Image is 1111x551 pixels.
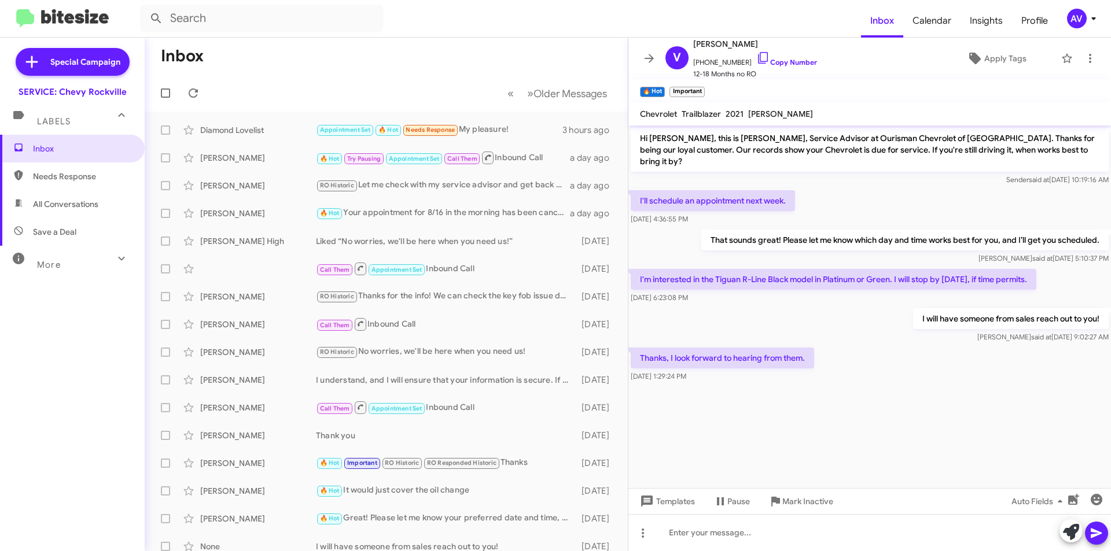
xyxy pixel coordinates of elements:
span: [DATE] 6:23:08 PM [631,293,688,302]
button: Auto Fields [1002,491,1076,512]
span: Call Them [447,155,477,162]
div: [DATE] [576,319,619,330]
span: [PERSON_NAME] [DATE] 9:02:27 AM [977,332,1109,341]
h1: Inbox [161,47,204,65]
span: Profile [1012,4,1057,38]
div: [DATE] [576,291,619,302]
div: [PERSON_NAME] [200,402,316,413]
span: Trailblazer [682,109,721,119]
span: Auto Fields [1011,491,1067,512]
div: I understand, and I will ensure that your information is secure. If you need assistance with your... [316,374,576,386]
a: Insights [961,4,1012,38]
span: [PERSON_NAME] [693,37,817,51]
div: [PERSON_NAME] [200,513,316,524]
span: Sender [DATE] 10:19:16 AM [1006,175,1109,184]
button: AV [1057,9,1098,28]
div: My pleasure! [316,123,562,136]
div: Inbound Call [316,317,576,331]
span: Save a Deal [33,226,76,238]
span: Appointment Set [371,405,422,412]
span: Inbox [33,143,131,154]
div: [PERSON_NAME] [200,430,316,441]
span: 🔥 Hot [320,487,340,494]
a: Special Campaign [16,48,130,76]
span: Call Them [320,321,350,329]
div: [PERSON_NAME] [200,485,316,497]
div: Thank you [316,430,576,441]
span: [DATE] 4:36:55 PM [631,215,688,223]
p: I'm interested in the Tiguan R-Line Black model in Platinum or Green. I will stop by [DATE], if t... [631,269,1036,290]
div: [DATE] [576,235,619,247]
span: Apply Tags [984,48,1027,69]
span: Try Pausing [347,155,381,162]
span: RO Historic [320,348,354,356]
div: [DATE] [576,263,619,275]
span: said at [1031,332,1051,341]
button: Apply Tags [937,48,1055,69]
div: [DATE] [576,374,619,386]
span: Needs Response [406,126,455,134]
span: Appointment Set [320,126,371,134]
div: a day ago [570,180,619,191]
div: It would just cover the oil change [316,484,576,497]
span: 12-18 Months no RO [693,68,817,80]
div: Liked “No worries, we'll be here when you need us!” [316,235,576,247]
span: [PERSON_NAME] [DATE] 5:10:37 PM [978,254,1109,262]
div: [PERSON_NAME] [200,346,316,358]
div: a day ago [570,152,619,164]
div: [PERSON_NAME] [200,291,316,302]
span: Call Them [320,405,350,412]
span: Inbox [861,4,903,38]
span: said at [1032,254,1053,262]
small: 🔥 Hot [640,87,665,97]
span: « [507,86,514,101]
span: All Conversations [33,198,98,210]
span: [PHONE_NUMBER] [693,51,817,68]
div: [DATE] [576,346,619,358]
span: 🔥 Hot [320,155,340,162]
span: Older Messages [534,87,607,100]
div: Inbound Call [316,150,570,165]
div: SERVICE: Chevy Rockville [19,86,127,98]
div: [DATE] [576,402,619,413]
span: Labels [37,116,71,127]
span: » [527,86,534,101]
p: That sounds great! Please let me know which day and time works best for you, and I’ll get you sch... [701,230,1109,250]
span: RO Responded Historic [427,459,496,467]
p: Thanks, I look forward to hearing from them. [631,347,814,368]
button: Templates [628,491,704,512]
span: Needs Response [33,171,131,182]
div: a day ago [570,208,619,219]
div: Inbound Call [316,400,576,415]
div: Inbound Call [316,261,576,276]
span: More [37,260,61,270]
div: [PERSON_NAME] [200,208,316,219]
p: I will have someone from sales reach out to you! [913,308,1109,329]
span: [PERSON_NAME] [748,109,813,119]
span: 🔥 Hot [320,459,340,467]
div: [DATE] [576,430,619,441]
span: [DATE] 1:29:24 PM [631,372,686,380]
div: 3 hours ago [562,124,619,136]
span: Appointment Set [389,155,440,162]
span: Special Campaign [50,56,120,68]
span: Pause [727,491,750,512]
span: Mark Inactive [782,491,833,512]
span: RO Historic [320,182,354,189]
button: Next [520,82,614,105]
div: Diamond Lovelist [200,124,316,136]
span: Templates [638,491,695,512]
span: Important [347,459,377,467]
div: Thanks for the info! We can check the key fob issue during your visit, But it is recommended to d... [316,290,576,303]
div: Let me check with my service advisor and get back to you. [316,179,570,192]
button: Pause [704,491,759,512]
div: [PERSON_NAME] [200,319,316,330]
span: Chevrolet [640,109,677,119]
div: [DATE] [576,513,619,524]
button: Previous [501,82,521,105]
div: No worries, we'll be here when you need us! [316,345,576,358]
nav: Page navigation example [501,82,614,105]
p: Hi [PERSON_NAME], this is [PERSON_NAME], Service Advisor at Ourisman Chevrolet of [GEOGRAPHIC_DAT... [631,128,1109,172]
span: 🔥 Hot [320,209,340,217]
